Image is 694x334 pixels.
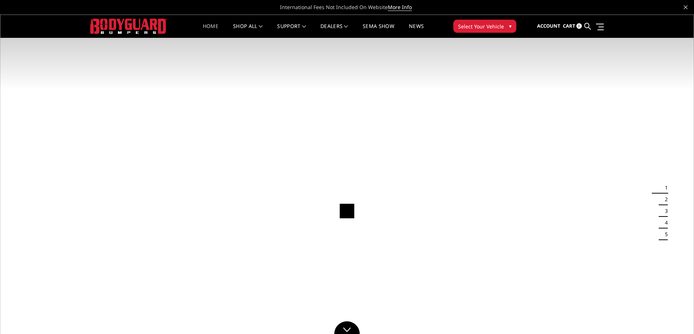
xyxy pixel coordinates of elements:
button: Select Your Vehicle [453,20,516,33]
span: ▾ [509,22,512,30]
a: More Info [388,4,412,11]
button: 4 of 5 [661,217,668,228]
button: 5 of 5 [661,228,668,240]
button: 1 of 5 [661,182,668,194]
a: Dealers [320,24,348,38]
a: Cart 0 [563,16,582,36]
span: Cart [563,23,575,29]
a: SEMA Show [363,24,394,38]
a: News [409,24,424,38]
button: 3 of 5 [661,205,668,217]
span: Select Your Vehicle [458,23,504,30]
span: 0 [576,23,582,29]
button: 2 of 5 [661,194,668,205]
img: BODYGUARD BUMPERS [90,19,167,33]
a: Account [537,16,560,36]
a: shop all [233,24,263,38]
span: Account [537,23,560,29]
a: Support [277,24,306,38]
a: Home [203,24,218,38]
a: Click to Down [334,321,360,334]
